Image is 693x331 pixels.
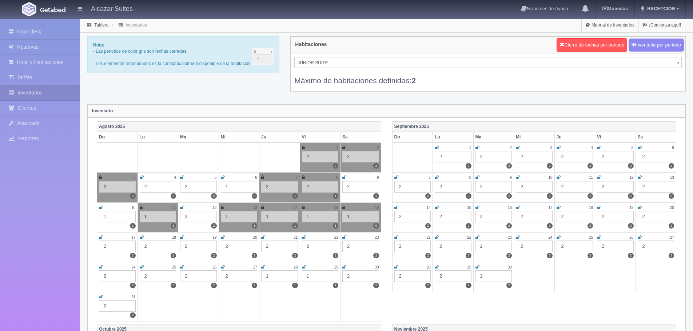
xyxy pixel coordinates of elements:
small: 15 [467,206,471,210]
th: Mi [219,132,259,142]
small: 7 [296,175,298,179]
small: 13 [253,206,257,210]
small: 30 [375,265,379,269]
th: Ma [473,132,514,142]
div: 2 [261,241,298,252]
label: 2 [211,283,216,288]
label: 2 [669,253,674,258]
div: 1 [99,211,136,222]
th: Vi [595,132,636,142]
label: 0 [252,193,257,199]
div: 2 [99,300,136,312]
small: 6 [255,175,257,179]
div: 2 [557,151,593,162]
label: 2 [466,253,471,258]
th: Agosto 2025 [97,121,381,132]
div: 2 [394,241,431,252]
label: 2 [130,312,135,318]
div: 2 [597,241,634,252]
small: 24 [548,235,552,239]
label: 2 [171,253,176,258]
small: 9 [510,175,512,179]
div: 2 [475,181,512,193]
label: 2 [211,223,216,229]
div: Máximo de habitaciones definidas: [294,68,682,86]
b: Monedas [602,6,628,11]
div: 2 [597,211,634,222]
div: 2 [140,181,176,193]
small: 24 [131,265,135,269]
label: 2 [333,163,338,169]
small: 14 [427,206,431,210]
div: 2 [342,241,379,252]
th: Ma [178,132,219,142]
label: 2 [466,283,471,288]
b: 2 [412,76,416,85]
label: 2 [547,253,552,258]
div: 2 [516,181,553,193]
small: 2 [510,146,512,150]
small: 23 [375,235,379,239]
label: 1 [171,223,176,229]
button: Cierre de fechas por periodo [557,38,627,52]
small: 26 [212,265,216,269]
small: 6 [672,146,674,150]
label: 2 [669,163,674,169]
label: 2 [547,193,552,199]
label: 2 [130,193,135,199]
th: Sa [340,132,381,142]
a: Inventarios [126,23,147,28]
div: 2 [302,241,339,252]
div: 1 [302,270,339,282]
label: 2 [506,283,512,288]
label: 1 [292,223,298,229]
small: 18 [172,235,176,239]
div: 2 [435,270,471,282]
small: 10 [548,175,552,179]
span: JUNIOR SUITE [298,57,672,68]
div: 2 [180,241,217,252]
label: 2 [252,253,257,258]
label: 2 [211,193,216,199]
label: 1 [333,193,338,199]
label: 2 [373,283,379,288]
small: 1 [469,146,471,150]
small: 11 [172,206,176,210]
small: 5 [632,146,634,150]
th: Mi [514,132,555,142]
span: RECEPCION [645,6,675,11]
label: 1 [130,223,135,229]
small: 31 [131,295,135,299]
div: 2 [435,181,471,193]
div: 2 [516,151,553,162]
div: 2 [99,241,136,252]
small: 29 [334,265,338,269]
small: 26 [629,235,633,239]
label: 2 [252,283,257,288]
small: 16 [375,206,379,210]
th: Ju [259,132,300,142]
div: 1 [261,211,298,222]
div: 2 [261,181,298,193]
small: 20 [253,235,257,239]
label: 2 [466,193,471,199]
label: 2 [466,223,471,229]
small: 11 [589,175,593,179]
label: 2 [588,253,593,258]
div: 2 [221,270,258,282]
label: 2 [547,223,552,229]
div: 2 [516,241,553,252]
label: 2 [373,163,379,169]
label: 1 [292,193,298,199]
small: 13 [670,175,674,179]
img: Getabed [22,2,36,16]
div: 2 [435,211,471,222]
div: 2 [638,241,674,252]
small: 19 [629,206,633,210]
label: 2 [506,193,512,199]
div: 2 [394,181,431,193]
div: 2 [394,211,431,222]
div: 2 [435,151,471,162]
div: 2 [638,181,674,193]
label: 2 [588,193,593,199]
